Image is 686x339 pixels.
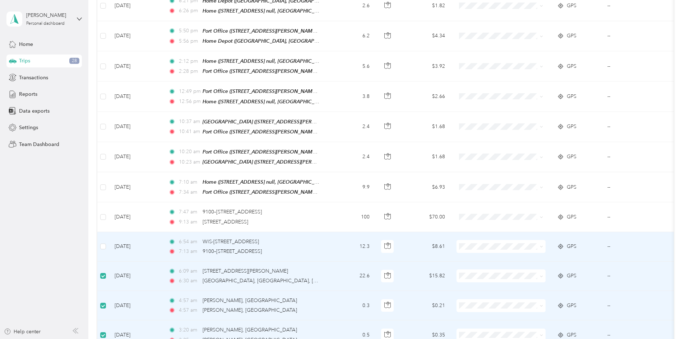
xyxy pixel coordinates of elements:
span: GPS [567,183,576,191]
span: Home ([STREET_ADDRESS] null, [GEOGRAPHIC_DATA], [US_STATE]) [203,99,357,105]
span: Transactions [19,74,48,81]
span: GPS [567,2,576,10]
td: -- [602,172,667,202]
td: $3.92 [400,51,451,81]
span: Port Office ([STREET_ADDRESS][PERSON_NAME] null, [GEOGRAPHIC_DATA], [US_STATE]) [203,129,409,135]
span: GPS [567,123,576,131]
td: [DATE] [109,262,163,291]
td: -- [602,81,667,112]
span: GPS [567,213,576,221]
span: 10:20 am [179,148,199,156]
td: -- [602,142,667,172]
td: 3.8 [328,81,375,112]
span: [GEOGRAPHIC_DATA], [GEOGRAPHIC_DATA], [GEOGRAPHIC_DATA] [203,278,363,284]
span: 6:54 am [179,238,199,246]
td: 0.3 [328,291,375,320]
span: GPS [567,62,576,70]
span: 4:57 am [179,297,199,305]
span: 10:37 am [179,118,199,126]
span: 12:49 pm [179,88,199,95]
td: 5.6 [328,51,375,81]
span: 6:09 am [179,267,199,275]
td: -- [602,291,667,320]
span: 2:12 pm [179,57,199,65]
td: [DATE] [109,291,163,320]
span: 7:10 am [179,178,199,186]
td: 22.6 [328,262,375,291]
td: 100 [328,202,375,232]
span: Port Office ([STREET_ADDRESS][PERSON_NAME] null, [GEOGRAPHIC_DATA], [US_STATE]) [203,149,409,155]
span: 5:56 pm [179,37,199,45]
td: -- [602,51,667,81]
span: 7:13 am [179,248,199,255]
span: 7:34 am [179,188,199,196]
td: $8.61 [400,232,451,262]
span: [PERSON_NAME], [GEOGRAPHIC_DATA] [203,307,297,313]
td: $70.00 [400,202,451,232]
td: [DATE] [109,81,163,112]
span: Trips [19,57,30,65]
td: [DATE] [109,112,163,142]
span: 10:23 am [179,158,199,166]
td: 12.3 [328,232,375,262]
span: 7:47 am [179,208,199,216]
td: $4.34 [400,21,451,51]
td: [DATE] [109,21,163,51]
span: 28 [69,58,79,64]
span: Data exports [19,107,50,115]
td: 9.9 [328,172,375,202]
span: GPS [567,93,576,100]
span: [GEOGRAPHIC_DATA] ([STREET_ADDRESS][PERSON_NAME]) [203,159,343,165]
span: GPS [567,272,576,280]
td: $2.66 [400,81,451,112]
span: Home Depot ([GEOGRAPHIC_DATA], [GEOGRAPHIC_DATA], [GEOGRAPHIC_DATA], [US_STATE]) [203,38,422,44]
iframe: Everlance-gr Chat Button Frame [646,299,686,339]
td: [DATE] [109,202,163,232]
td: -- [602,262,667,291]
div: Personal dashboard [26,22,65,26]
td: [DATE] [109,172,163,202]
td: 2.4 [328,112,375,142]
span: [PERSON_NAME], [GEOGRAPHIC_DATA] [203,327,297,333]
span: Port Office ([STREET_ADDRESS][PERSON_NAME] null, [GEOGRAPHIC_DATA], [US_STATE]) [203,88,409,94]
td: [DATE] [109,232,163,262]
td: $0.21 [400,291,451,320]
span: [GEOGRAPHIC_DATA] ([STREET_ADDRESS][PERSON_NAME]) [203,119,343,125]
span: 6:30 am [179,277,199,285]
span: Home ([STREET_ADDRESS] null, [GEOGRAPHIC_DATA], [US_STATE]) [203,58,357,64]
td: $1.68 [400,142,451,172]
span: GPS [567,243,576,250]
td: -- [602,21,667,51]
span: 10:41 am [179,128,199,136]
span: 3:20 am [179,326,199,334]
td: -- [602,232,667,262]
span: GPS [567,32,576,40]
span: Team Dashboard [19,141,59,148]
span: WIS-[STREET_ADDRESS] [203,239,259,245]
span: 12:56 pm [179,98,199,105]
td: -- [602,202,667,232]
td: $6.93 [400,172,451,202]
span: GPS [567,331,576,339]
span: 6:26 pm [179,7,199,15]
span: GPS [567,153,576,161]
span: Home [19,41,33,48]
span: [PERSON_NAME], [GEOGRAPHIC_DATA] [203,297,297,303]
span: 2:28 pm [179,67,199,75]
td: $1.68 [400,112,451,142]
td: 6.2 [328,21,375,51]
td: [DATE] [109,51,163,81]
td: 2.4 [328,142,375,172]
span: 9100–[STREET_ADDRESS] [203,209,262,215]
span: 4:57 am [179,306,199,314]
div: [PERSON_NAME] [26,11,71,19]
button: Help center [4,328,41,335]
span: Port Office ([STREET_ADDRESS][PERSON_NAME] null, [GEOGRAPHIC_DATA], [US_STATE]) [203,189,409,195]
span: 5:50 pm [179,27,199,35]
span: 9100–[STREET_ADDRESS] [203,248,262,254]
span: Port Office ([STREET_ADDRESS][PERSON_NAME] null, [GEOGRAPHIC_DATA], [US_STATE]) [203,28,409,34]
span: 9:13 am [179,218,199,226]
td: [DATE] [109,142,163,172]
span: Reports [19,90,37,98]
span: [STREET_ADDRESS][PERSON_NAME] [203,268,288,274]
